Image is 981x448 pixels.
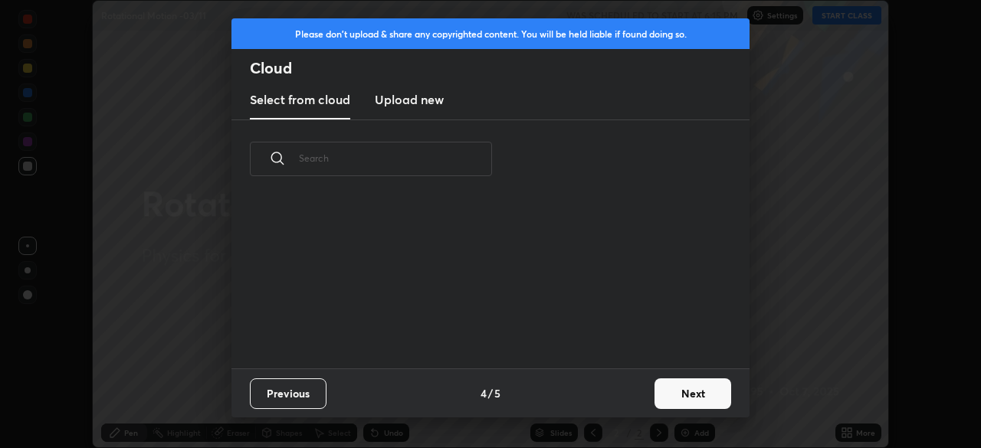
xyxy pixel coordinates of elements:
h4: 5 [494,385,500,401]
h2: Cloud [250,58,750,78]
div: Please don't upload & share any copyrighted content. You will be held liable if found doing so. [231,18,750,49]
button: Previous [250,378,326,409]
div: grid [231,194,731,368]
h4: / [488,385,493,401]
input: Search [299,126,492,191]
h3: Upload new [375,90,444,109]
button: Next [655,378,731,409]
h3: Select from cloud [250,90,350,109]
h4: 4 [481,385,487,401]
